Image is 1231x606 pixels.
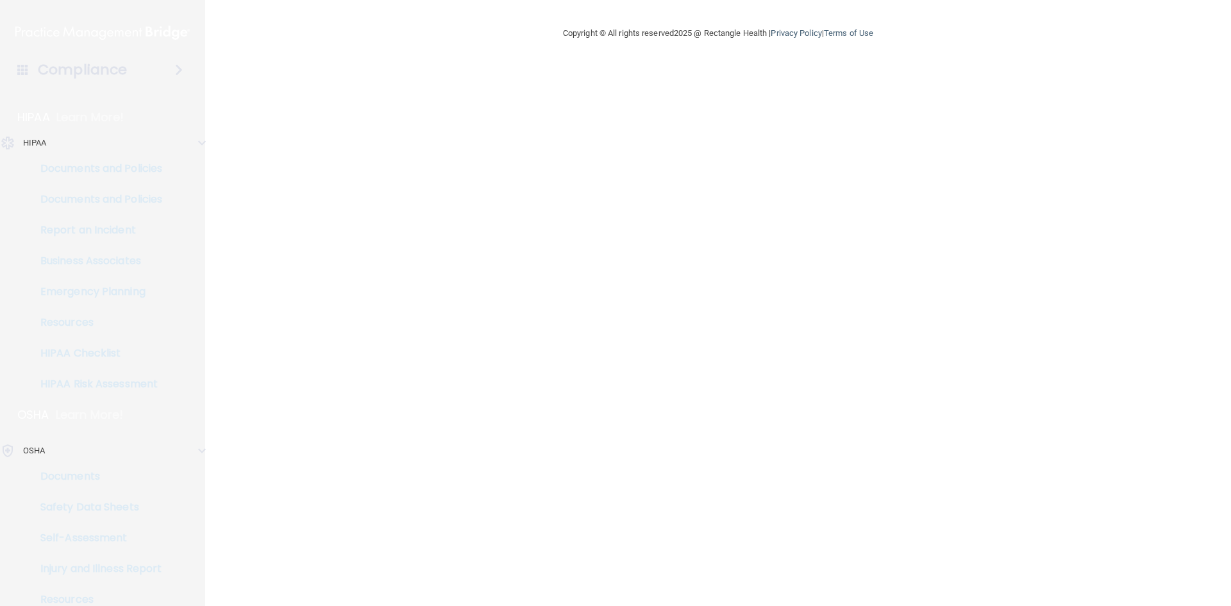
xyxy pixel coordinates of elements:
[56,110,124,125] p: Learn More!
[8,316,183,329] p: Resources
[56,407,124,423] p: Learn More!
[8,532,183,544] p: Self-Assessment
[23,135,47,151] p: HIPAA
[8,593,183,606] p: Resources
[8,162,183,175] p: Documents and Policies
[8,562,183,575] p: Injury and Illness Report
[8,378,183,391] p: HIPAA Risk Assessment
[8,501,183,514] p: Safety Data Sheets
[8,224,183,237] p: Report an Incident
[8,347,183,360] p: HIPAA Checklist
[15,20,190,46] img: PMB logo
[17,407,49,423] p: OSHA
[38,61,127,79] h4: Compliance
[8,193,183,206] p: Documents and Policies
[824,28,873,38] a: Terms of Use
[23,443,45,459] p: OSHA
[771,28,821,38] a: Privacy Policy
[8,255,183,267] p: Business Associates
[17,110,50,125] p: HIPAA
[8,285,183,298] p: Emergency Planning
[8,470,183,483] p: Documents
[484,13,952,54] div: Copyright © All rights reserved 2025 @ Rectangle Health | |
